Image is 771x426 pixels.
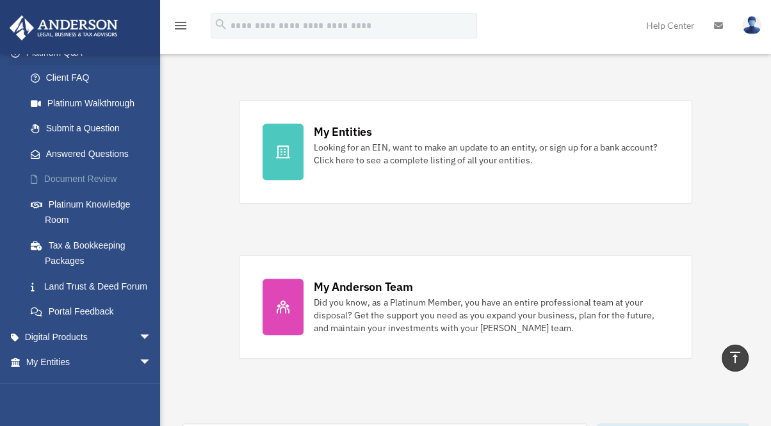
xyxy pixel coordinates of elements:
[18,233,171,274] a: Tax & Bookkeeping Packages
[18,192,171,233] a: Platinum Knowledge Room
[9,350,171,375] a: My Entitiesarrow_drop_down
[139,324,165,350] span: arrow_drop_down
[139,350,165,376] span: arrow_drop_down
[173,22,188,33] a: menu
[6,15,122,40] img: Anderson Advisors Platinum Portal
[18,141,171,167] a: Answered Questions
[314,296,668,334] div: Did you know, as a Platinum Member, you have an entire professional team at your disposal? Get th...
[173,18,188,33] i: menu
[239,255,692,359] a: My Anderson Team Did you know, as a Platinum Member, you have an entire professional team at your...
[314,279,412,295] div: My Anderson Team
[742,16,761,35] img: User Pic
[18,299,171,325] a: Portal Feedback
[9,375,171,400] a: My Anderson Teamarrow_drop_down
[18,274,171,299] a: Land Trust & Deed Forum
[727,350,743,365] i: vertical_align_top
[239,100,692,204] a: My Entities Looking for an EIN, want to make an update to an entity, or sign up for a bank accoun...
[314,141,668,167] div: Looking for an EIN, want to make an update to an entity, or sign up for a bank account? Click her...
[9,324,171,350] a: Digital Productsarrow_drop_down
[214,17,228,31] i: search
[139,375,165,401] span: arrow_drop_down
[18,116,171,142] a: Submit a Question
[314,124,371,140] div: My Entities
[18,65,171,91] a: Client FAQ
[18,90,171,116] a: Platinum Walkthrough
[722,345,749,372] a: vertical_align_top
[18,167,171,192] a: Document Review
